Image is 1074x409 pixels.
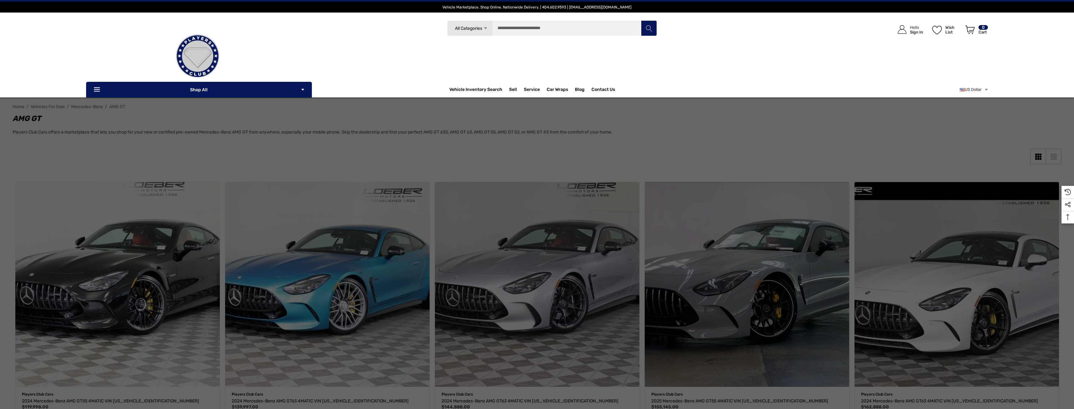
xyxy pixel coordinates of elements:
p: Cart [978,30,988,34]
p: Shop All [86,82,312,97]
svg: Icon Arrow Down [301,87,305,92]
svg: Social Media [1065,202,1071,208]
span: All Categories [455,26,482,31]
a: All Categories Icon Arrow Down Icon Arrow Up [447,20,493,36]
p: Hello [910,25,923,30]
svg: Icon Arrow Down [483,26,488,31]
a: Blog [575,87,585,94]
a: Service [524,87,540,94]
svg: Icon User Account [898,25,906,34]
svg: Recently Viewed [1065,189,1071,195]
a: Car Wraps [547,83,575,96]
p: 0 [978,25,988,30]
span: Sell [509,87,517,94]
a: Vehicle Inventory Search [449,87,502,94]
img: Players Club | Cars For Sale [166,25,229,87]
a: Sign in [891,19,926,40]
svg: Icon Line [93,86,102,93]
a: Cart with 0 items [963,19,989,43]
a: Sell [509,83,524,96]
a: USD [960,83,989,96]
a: Contact Us [591,87,615,94]
p: Wish List [945,25,962,34]
span: Car Wraps [547,87,568,94]
a: Wish List Wish List [929,19,963,40]
svg: Top [1061,214,1074,220]
p: Sign In [910,30,923,34]
svg: Wish List [932,26,942,34]
svg: Review Your Cart [965,25,975,34]
span: Vehicle Marketplace. Shop Online. Nationwide Delivery. | 404.602.9593 | [EMAIL_ADDRESS][DOMAIN_NAME] [442,5,632,9]
button: Search [641,20,657,36]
